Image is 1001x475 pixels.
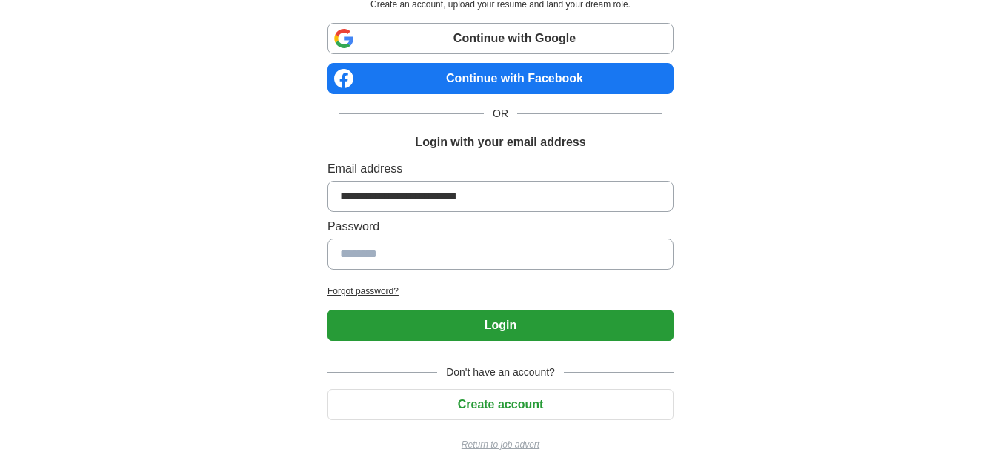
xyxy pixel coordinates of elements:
a: Forgot password? [327,285,674,298]
a: Continue with Facebook [327,63,674,94]
button: Create account [327,389,674,420]
a: Continue with Google [327,23,674,54]
a: Create account [327,398,674,411]
span: OR [484,106,517,122]
label: Email address [327,160,674,178]
span: Don't have an account? [437,365,564,380]
button: Login [327,310,674,341]
a: Return to job advert [327,438,674,451]
h1: Login with your email address [415,133,585,151]
label: Password [327,218,674,236]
